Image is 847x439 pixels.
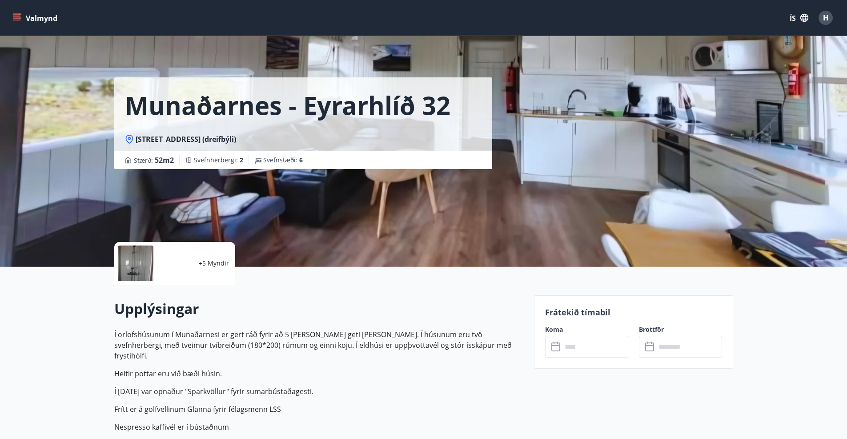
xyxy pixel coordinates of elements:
[790,13,796,23] font: ÍS
[639,325,664,334] font: Brottför
[114,330,512,361] font: Í orlofshúsunum í Munaðarnesi er gert ráð fyrir að 5 [PERSON_NAME] geti [PERSON_NAME]. Í húsunum ...
[296,156,297,164] font: :
[299,156,303,164] font: 6
[236,156,238,164] font: :
[263,156,296,164] font: Svefnstæði
[26,13,57,23] font: Valmynd
[240,156,243,164] font: 2
[545,325,563,334] font: Koma
[815,7,836,28] button: H
[155,155,163,165] font: 52
[125,88,450,122] font: Munaðarnes - Eyrarhlíð 32
[785,9,813,26] button: ÍS
[545,307,610,318] font: Frátekið tímabil
[11,10,61,26] button: matseðill
[114,404,281,414] font: Frítt er á golfvellinum Glanna fyrir félagsmenn LSS
[114,299,199,318] font: Upplýsingar
[194,156,236,164] font: Svefnherbergi
[163,155,174,165] font: m2
[199,259,229,267] font: +5 Myndir
[114,369,222,379] font: Heitir pottar eru við bæði húsin.
[134,156,151,165] font: Stærð
[114,387,313,396] font: Í [DATE] var opnaður "Sparkvöllur" fyrir sumarbústaðagesti.
[136,134,236,144] font: [STREET_ADDRESS] (dreifbýli)
[114,422,229,432] font: Nespresso kaffivél er í bústaðnum
[823,13,828,23] font: H
[151,156,153,165] font: :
